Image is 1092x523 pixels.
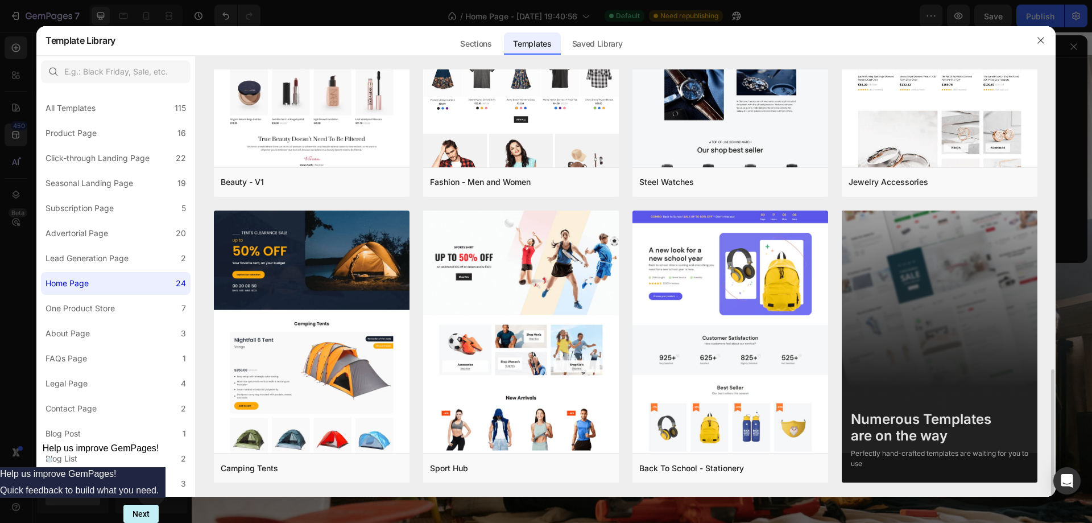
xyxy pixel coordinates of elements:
div: Steel Watches [639,175,694,189]
div: Advertorial Page [45,227,108,240]
div: Lead Generation Page [45,252,129,265]
div: Click-through Landing Page [45,151,150,165]
div: Jewelry Accessories [849,175,928,189]
div: Don’t Miss Out [191,407,255,419]
p: Rated 4.5/5 Based on 895 Reviews [175,204,291,213]
div: About Page [45,327,90,340]
div: 3 [181,327,186,340]
div: Sections [451,32,500,55]
div: 1 [183,427,186,440]
div: 16 [177,126,186,140]
div: Contact Page [45,402,97,415]
div: Templates [504,32,560,55]
p: 30-day money-back guarantee included [133,432,263,443]
div: Blog Post [45,427,81,440]
p: Don't let this incredible opportunity slip away! Own the ultimate RC Fighter jet now [119,358,392,385]
p: Get in before the Christmas Rush [119,220,392,269]
div: Beauty - V1 [221,175,264,189]
input: E.g.: Black Friday, Sale, etc. [41,60,191,83]
div: 2 [181,402,186,415]
h2: Template Library [45,26,115,55]
div: Back To School - Stationery [639,462,744,475]
div: Product Page [45,126,97,140]
div: Legal Page [45,377,88,390]
div: FAQs Page [45,352,87,365]
div: Open Intercom Messenger [1053,467,1081,495]
button: Show survey - Help us improve GemPages! [43,443,159,467]
div: Home Page [45,277,89,290]
button: Don’t Miss Out [118,400,328,426]
div: 2 [181,452,186,466]
div: Perfectly hand-crafted templates are waiting for you to use [851,448,1028,469]
div: 20 [176,227,186,240]
div: Drop element here [567,319,627,328]
span: 30% off! [249,316,375,353]
div: Camping Tents [221,462,278,475]
div: 115 [175,101,186,115]
div: One Product Store [45,302,115,315]
div: 4 [181,377,186,390]
div: Fashion - Men and Women [430,175,531,189]
div: 1 [183,352,186,365]
div: Sport Hub [430,462,468,475]
div: Numerous Templates are on the way [851,411,1028,444]
div: Seasonal Landing Page [45,176,133,190]
div: Subscription Page [45,201,114,215]
div: 7 [181,302,186,315]
div: 22 [176,151,186,165]
div: 5 [181,201,186,215]
div: 2 [181,252,186,265]
div: 24 [176,277,186,290]
div: All Templates [45,101,96,115]
div: 19 [177,176,186,190]
div: Saved Library [563,32,632,55]
div: 3 [181,477,186,491]
span: Help us improve GemPages! [43,443,159,453]
h2: Enjoy an amazing [118,270,393,357]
